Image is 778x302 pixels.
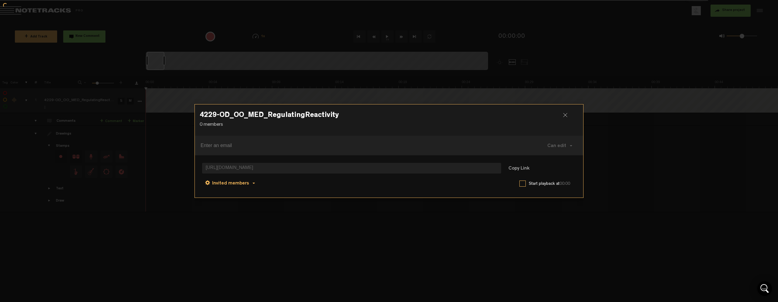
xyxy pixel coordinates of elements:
[502,163,535,175] button: Copy Link
[541,138,578,153] button: Can edit
[757,281,772,296] div: Open Intercom Messenger
[202,176,258,190] button: Invited members
[529,181,576,187] label: Start playback at
[202,163,501,174] span: [URL][DOMAIN_NAME]
[559,182,570,186] span: 00:00
[200,121,578,128] p: 0 members
[547,144,566,149] span: Can edit
[201,141,500,150] input: Enter an email
[200,112,578,121] h3: 4229-OD_OO_MED_RegulatingReactivity
[212,181,249,186] span: Invited members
